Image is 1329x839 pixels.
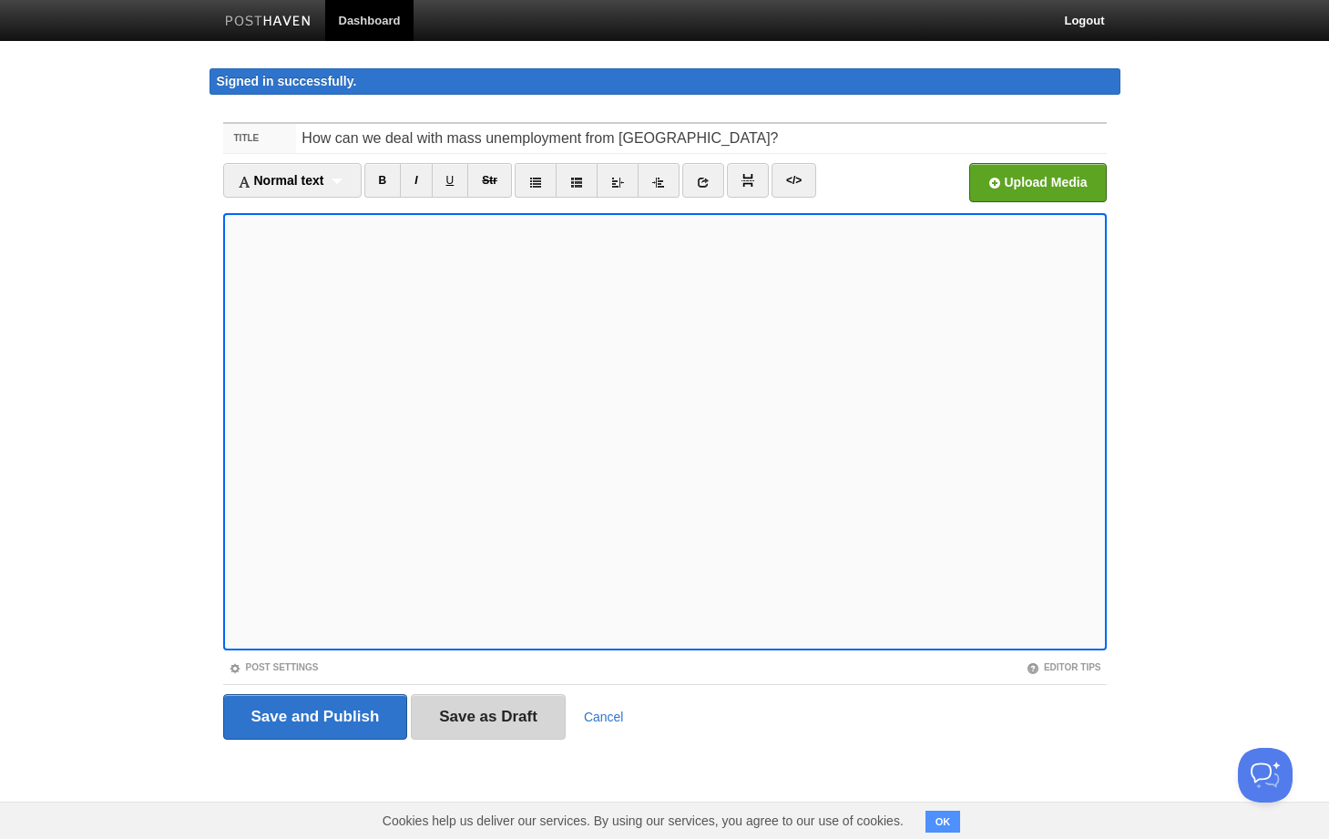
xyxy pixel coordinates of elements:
[925,811,961,833] button: OK
[364,803,922,839] span: Cookies help us deliver our services. By using our services, you agree to our use of cookies.
[482,174,497,187] del: Str
[238,173,324,188] span: Normal text
[210,68,1120,95] div: Signed in successfully.
[741,174,754,187] img: pagebreak-icon.png
[223,694,408,740] input: Save and Publish
[432,163,469,198] a: U
[772,163,816,198] a: </>
[223,124,297,153] label: Title
[1027,662,1101,672] a: Editor Tips
[1238,748,1293,803] iframe: Help Scout Beacon - Open
[229,662,319,672] a: Post Settings
[400,163,432,198] a: I
[584,710,624,724] a: Cancel
[467,163,512,198] a: Str
[364,163,402,198] a: B
[411,694,566,740] input: Save as Draft
[225,15,312,29] img: Posthaven-bar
